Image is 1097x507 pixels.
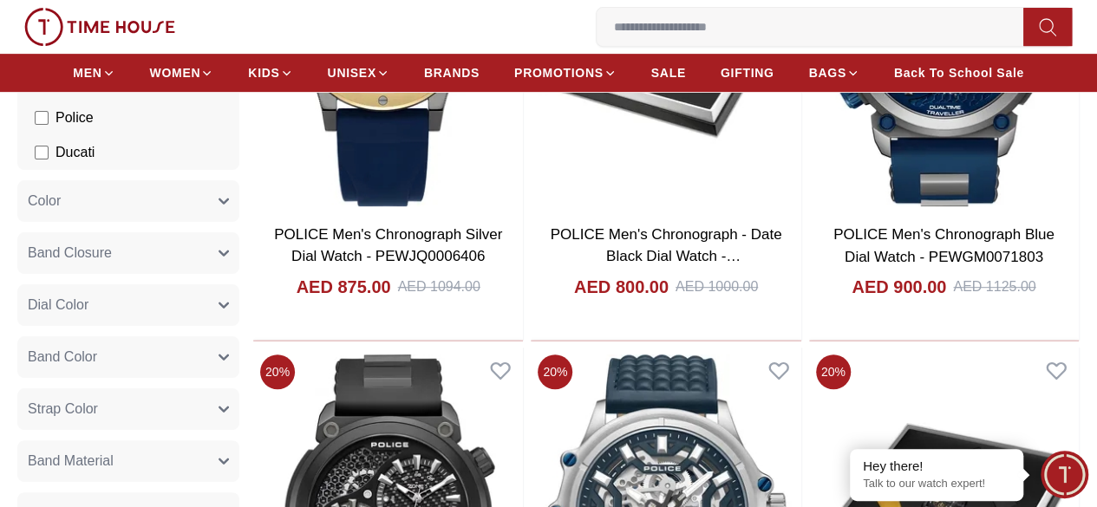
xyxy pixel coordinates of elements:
[17,336,239,378] button: Band Color
[676,276,758,297] div: AED 1000.00
[721,57,774,88] a: GIFTING
[574,275,669,299] h4: AED 800.00
[17,232,239,274] button: Band Closure
[56,107,94,128] span: Police
[424,64,480,81] span: BRANDS
[274,226,502,265] a: POLICE Men's Chronograph Silver Dial Watch - PEWJQ0006406
[17,388,239,430] button: Strap Color
[24,8,175,46] img: ...
[833,226,1055,265] a: POLICE Men's Chronograph Blue Dial Watch - PEWGM0071803
[514,57,617,88] a: PROMOTIONS
[248,64,279,81] span: KIDS
[297,275,391,299] h4: AED 875.00
[28,399,98,419] span: Strap Color
[73,57,114,88] a: MEN
[328,57,389,88] a: UNISEX
[28,191,61,211] span: Color
[863,477,1010,491] p: Talk to our watch expert!
[808,57,859,88] a: BAGS
[894,57,1024,88] a: Back To School Sale
[538,354,572,389] span: 20 %
[551,226,782,287] a: POLICE Men's Chronograph - Date Black Dial Watch - PEWGO0052402-SET
[28,451,114,471] span: Band Material
[651,64,686,81] span: SALE
[953,276,1035,297] div: AED 1125.00
[424,57,480,88] a: BRANDS
[17,440,239,482] button: Band Material
[28,295,88,315] span: Dial Color
[150,57,214,88] a: WOMEN
[852,275,946,299] h4: AED 900.00
[721,64,774,81] span: GIFTING
[808,64,846,81] span: BAGS
[651,57,686,88] a: SALE
[35,111,49,125] input: Police
[17,284,239,326] button: Dial Color
[863,458,1010,475] div: Hey there!
[398,276,480,297] div: AED 1094.00
[150,64,201,81] span: WOMEN
[73,64,101,81] span: MEN
[514,64,604,81] span: PROMOTIONS
[894,64,1024,81] span: Back To School Sale
[17,180,239,222] button: Color
[35,146,49,159] input: Ducati
[28,347,97,367] span: Band Color
[248,57,292,88] a: KIDS
[28,243,112,263] span: Band Closure
[328,64,376,81] span: UNISEX
[816,354,851,389] span: 20 %
[1041,451,1088,498] div: Chat Widget
[56,142,95,163] span: Ducati
[260,354,295,389] span: 20 %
